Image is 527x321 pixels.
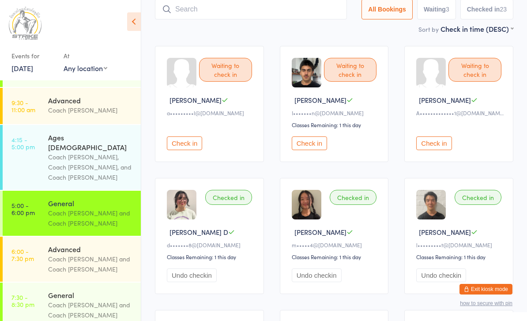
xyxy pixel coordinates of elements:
a: 5:00 -6:00 pmGeneralCoach [PERSON_NAME] and Coach [PERSON_NAME] [3,191,141,236]
img: image1755845204.png [292,58,321,87]
div: Classes Remaining: 1 this day [416,253,504,261]
div: Any location [64,63,107,73]
div: General [48,198,133,208]
div: Coach [PERSON_NAME] and Coach [PERSON_NAME] [48,254,133,274]
button: Check in [416,136,452,150]
time: 4:15 - 5:00 pm [11,136,35,150]
span: [PERSON_NAME] [419,95,471,105]
button: Undo checkin [292,268,342,282]
button: Undo checkin [167,268,217,282]
div: Checked in [330,190,376,205]
div: Classes Remaining: 1 this day [167,253,255,261]
div: Coach [PERSON_NAME], Coach [PERSON_NAME], and Coach [PERSON_NAME] [48,152,133,182]
a: 4:15 -5:00 pmAges [DEMOGRAPHIC_DATA]Coach [PERSON_NAME], Coach [PERSON_NAME], and Coach [PERSON_N... [3,125,141,190]
div: Advanced [48,95,133,105]
div: Waiting to check in [199,58,252,82]
div: Classes Remaining: 1 this day [292,121,380,128]
img: image1704754411.png [167,190,196,219]
div: l•••••••••t@[DOMAIN_NAME] [416,241,504,249]
div: Ages [DEMOGRAPHIC_DATA] [48,132,133,152]
div: m•••••4@[DOMAIN_NAME] [292,241,380,249]
div: I•••••••n@[DOMAIN_NAME] [292,109,380,117]
a: 6:00 -7:30 pmAdvancedCoach [PERSON_NAME] and Coach [PERSON_NAME] [3,237,141,282]
time: 9:30 - 11:00 am [11,99,35,113]
img: image1704693822.png [416,190,446,219]
button: Undo checkin [416,268,466,282]
span: [PERSON_NAME] D [169,227,228,237]
div: Advanced [48,244,133,254]
div: Waiting to check in [448,58,501,82]
button: Check in [167,136,202,150]
img: image1704870261.png [292,190,321,219]
time: 7:30 - 8:30 pm [11,294,34,308]
img: Strike Studio [9,7,41,40]
div: Coach [PERSON_NAME] [48,105,133,115]
span: [PERSON_NAME] [294,227,346,237]
a: 9:30 -11:00 amAdvancedCoach [PERSON_NAME] [3,88,141,124]
div: Check in time (DESC) [440,24,513,34]
div: 23 [500,6,507,13]
div: Coach [PERSON_NAME] and Coach [PERSON_NAME] [48,300,133,320]
button: Exit kiosk mode [459,284,512,295]
time: 5:00 - 6:00 pm [11,202,35,216]
div: Classes Remaining: 1 this day [292,253,380,261]
div: Coach [PERSON_NAME] and Coach [PERSON_NAME] [48,208,133,228]
div: A•••••••••••••1@[DOMAIN_NAME] [416,109,504,117]
span: [PERSON_NAME] [294,95,346,105]
time: 6:00 - 7:30 pm [11,248,34,262]
div: Checked in [455,190,501,205]
div: Waiting to check in [324,58,377,82]
span: [PERSON_NAME] [419,227,471,237]
div: a•••••••••l@[DOMAIN_NAME] [167,109,255,117]
button: how to secure with pin [460,300,512,306]
div: d•••••••8@[DOMAIN_NAME] [167,241,255,249]
div: Checked in [205,190,252,205]
a: [DATE] [11,63,33,73]
label: Sort by [418,25,439,34]
span: [PERSON_NAME] [169,95,222,105]
button: Check in [292,136,327,150]
div: Events for [11,49,55,63]
div: 3 [446,6,449,13]
div: At [64,49,107,63]
div: General [48,290,133,300]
